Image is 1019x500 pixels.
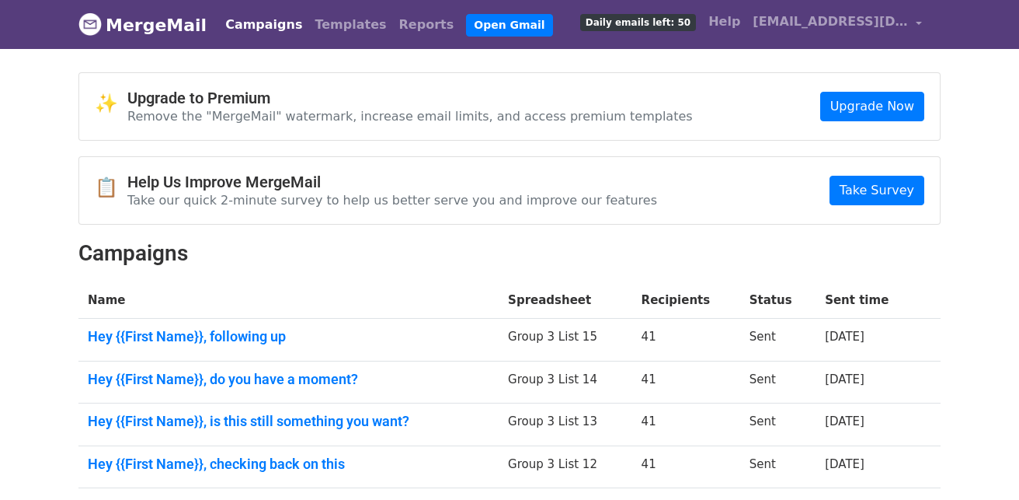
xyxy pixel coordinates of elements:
[632,361,740,404] td: 41
[78,9,207,41] a: MergeMail
[580,14,696,31] span: Daily emails left: 50
[632,404,740,446] td: 41
[127,89,693,107] h4: Upgrade to Premium
[78,12,102,36] img: MergeMail logo
[632,319,740,362] td: 41
[632,282,740,319] th: Recipients
[740,361,816,404] td: Sent
[702,6,746,37] a: Help
[78,240,941,267] h2: Campaigns
[127,108,693,124] p: Remove the "MergeMail" watermark, increase email limits, and access premium templates
[127,173,657,191] h4: Help Us Improve MergeMail
[740,282,816,319] th: Status
[632,446,740,488] td: 41
[753,12,908,31] span: [EMAIL_ADDRESS][DOMAIN_NAME]
[393,9,461,40] a: Reports
[825,457,864,471] a: [DATE]
[499,282,632,319] th: Spreadsheet
[499,446,632,488] td: Group 3 List 12
[78,282,499,319] th: Name
[825,330,864,344] a: [DATE]
[88,456,489,473] a: ​Hey {{First Name}}, checking back on this
[746,6,928,43] a: [EMAIL_ADDRESS][DOMAIN_NAME]
[740,404,816,446] td: Sent
[499,404,632,446] td: Group 3 List 13
[825,414,864,428] a: [DATE]
[499,319,632,362] td: Group 3 List 15
[740,446,816,488] td: Sent
[308,9,392,40] a: Templates
[574,6,702,37] a: Daily emails left: 50
[825,372,864,386] a: [DATE]
[127,192,657,208] p: Take our quick 2-minute survey to help us better serve you and improve our features
[95,93,127,115] span: ✨
[499,361,632,404] td: Group 3 List 14
[88,413,489,430] a: ​Hey {{First Name}}, is this still something you want?
[740,319,816,362] td: Sent
[820,92,924,121] a: Upgrade Now
[88,371,489,388] a: ​Hey {{First Name}}, do you have a moment?
[219,9,308,40] a: Campaigns
[95,177,127,199] span: 📋
[466,14,552,37] a: Open Gmail
[816,282,917,319] th: Sent time
[829,176,924,205] a: Take Survey
[88,328,489,345] a: ​Hey {{First Name}}, following up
